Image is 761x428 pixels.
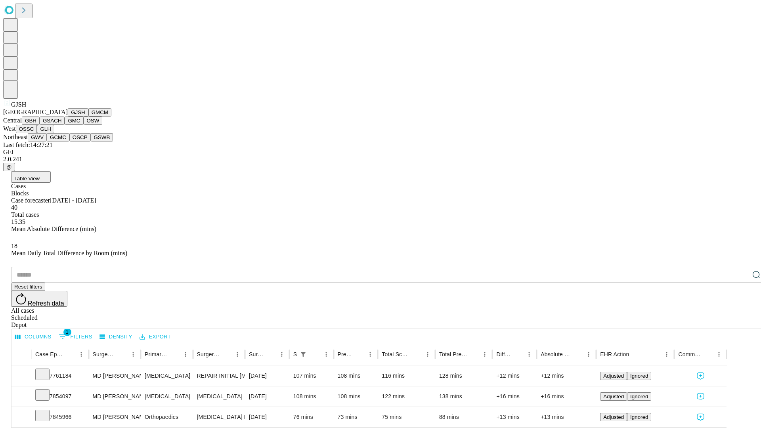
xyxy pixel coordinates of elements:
span: West [3,125,16,132]
span: 40 [11,204,17,211]
div: REPAIR INITIAL [MEDICAL_DATA] REDUCIBLE AGE [DEMOGRAPHIC_DATA] OR MORE [197,366,241,386]
button: Sort [265,349,276,360]
span: [DATE] - [DATE] [50,197,96,204]
div: Surgery Name [197,351,220,357]
button: Refresh data [11,291,67,307]
div: +16 mins [496,386,533,407]
div: 108 mins [293,386,330,407]
span: Case forecaster [11,197,50,204]
button: GSWB [91,133,113,141]
button: @ [3,163,15,171]
span: Adjusted [603,414,624,420]
button: Adjusted [600,372,627,380]
div: 1 active filter [298,349,309,360]
div: 138 mins [439,386,489,407]
button: Ignored [627,372,651,380]
span: 18 [11,243,17,249]
button: Reset filters [11,283,45,291]
div: Total Predicted Duration [439,351,468,357]
button: Expand [15,369,27,383]
div: [DATE] [249,366,285,386]
div: 88 mins [439,407,489,427]
div: Surgeon Name [93,351,116,357]
button: OSW [84,117,103,125]
button: Menu [365,349,376,360]
button: Sort [354,349,365,360]
button: Menu [524,349,535,360]
button: Menu [76,349,87,360]
div: +13 mins [541,407,592,427]
div: Primary Service [145,351,168,357]
button: Sort [117,349,128,360]
span: Ignored [630,394,648,399]
div: 76 mins [293,407,330,427]
span: Adjusted [603,373,624,379]
button: GCMC [47,133,69,141]
div: [MEDICAL_DATA] [197,386,241,407]
button: Density [98,331,134,343]
button: Sort [169,349,180,360]
div: 2.0.241 [3,156,758,163]
button: Menu [180,349,191,360]
div: Case Epic Id [35,351,64,357]
button: Sort [702,349,713,360]
div: Total Scheduled Duration [382,351,410,357]
div: Surgery Date [249,351,264,357]
button: Expand [15,390,27,404]
button: Ignored [627,413,651,421]
button: GMC [65,117,83,125]
button: Adjusted [600,392,627,401]
div: Scheduled In Room Duration [293,351,297,357]
div: [MEDICAL_DATA] [145,366,189,386]
button: Menu [479,349,490,360]
button: Adjusted [600,413,627,421]
span: GJSH [11,101,26,108]
div: 116 mins [382,366,431,386]
button: Sort [468,349,479,360]
button: Show filters [298,349,309,360]
div: +12 mins [541,366,592,386]
div: Comments [678,351,701,357]
div: GEI [3,149,758,156]
div: [DATE] [249,386,285,407]
button: Export [138,331,173,343]
div: EHR Action [600,351,629,357]
div: +13 mins [496,407,533,427]
div: 108 mins [338,386,374,407]
button: Menu [661,349,672,360]
span: [GEOGRAPHIC_DATA] [3,109,68,115]
button: Table View [11,171,51,183]
button: Menu [422,349,433,360]
span: Northeast [3,134,28,140]
span: Reset filters [14,284,42,290]
span: Last fetch: 14:27:21 [3,141,53,148]
button: Menu [276,349,287,360]
span: Total cases [11,211,39,218]
button: GSACH [40,117,65,125]
button: Expand [15,411,27,424]
div: [MEDICAL_DATA] [145,386,189,407]
div: 7854097 [35,386,85,407]
button: GBH [22,117,40,125]
span: 1 [63,328,71,336]
button: GLH [37,125,54,133]
div: 73 mins [338,407,374,427]
span: Ignored [630,414,648,420]
span: Mean Daily Total Difference by Room (mins) [11,250,127,256]
button: GWV [28,133,47,141]
div: [DATE] [249,407,285,427]
span: Refresh data [28,300,64,307]
div: 108 mins [338,366,374,386]
div: Predicted In Room Duration [338,351,353,357]
span: Ignored [630,373,648,379]
button: Sort [221,349,232,360]
button: Show filters [57,331,94,343]
span: Adjusted [603,394,624,399]
button: GJSH [68,108,88,117]
button: OSCP [69,133,91,141]
div: MD [PERSON_NAME] [93,366,137,386]
div: 7761184 [35,366,85,386]
div: MD [PERSON_NAME] [PERSON_NAME] [93,407,137,427]
button: Sort [65,349,76,360]
div: Difference [496,351,512,357]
